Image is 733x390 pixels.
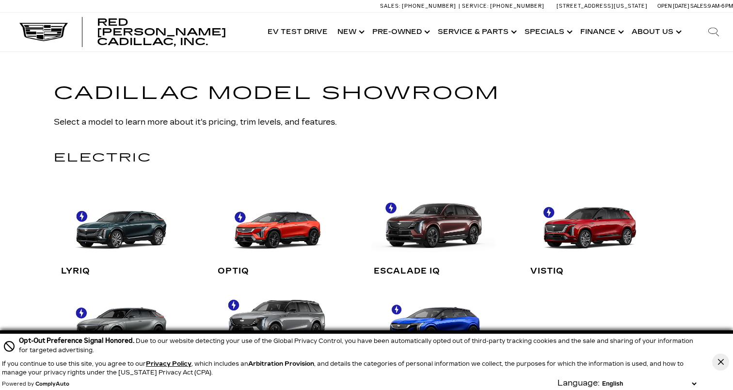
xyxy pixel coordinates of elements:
img: LYRIQ-V [59,287,184,350]
div: Powered by [2,381,69,387]
a: Finance [575,13,627,51]
img: Vistiq [528,190,653,253]
span: Red [PERSON_NAME] Cadillac, Inc. [97,16,226,48]
a: Red [PERSON_NAME] Cadillac, Inc. [97,17,253,47]
a: Privacy Policy [146,360,191,367]
img: ESCALADE IQL [215,287,340,350]
h3: Electric [54,148,679,168]
a: New [333,13,367,51]
a: Optiq Optiq [210,190,367,287]
img: Cadillac Dark Logo with Cadillac White Text [19,23,68,41]
a: OPTIQ-V OPTIQ-V [366,287,523,384]
a: About Us [627,13,685,51]
div: Escalade IQ [374,267,516,280]
h1: Cadillac Model Showroom [54,79,679,108]
a: Service & Parts [433,13,520,51]
a: Sales: [PHONE_NUMBER] [380,3,459,9]
a: Pre-Owned [367,13,433,51]
a: LYRIQ-V LYRIQ-V [54,287,210,384]
span: 9 AM-6 PM [708,3,733,9]
a: Escalade IQ Escalade IQ [366,190,523,287]
a: EV Test Drive [263,13,333,51]
div: Lyriq [61,267,203,280]
span: Open [DATE] [657,3,689,9]
div: Optiq [218,267,360,280]
img: OPTIQ-V [371,287,496,350]
span: Sales: [380,3,400,9]
a: Lyriq Lyriq [54,190,210,287]
a: Service: [PHONE_NUMBER] [459,3,547,9]
span: [PHONE_NUMBER] [402,3,456,9]
span: Opt-Out Preference Signal Honored . [19,337,136,345]
p: Select a model to learn more about it's pricing, trim levels, and features. [54,115,679,129]
img: Optiq [215,190,340,253]
a: ESCALADE IQL ESCALADE IQL [210,287,367,384]
span: Service: [462,3,489,9]
a: Specials [520,13,575,51]
div: Language: [558,379,600,387]
div: Vistiq [530,267,672,280]
button: Close Button [712,354,729,371]
span: Sales: [690,3,708,9]
select: Language Select [600,379,699,388]
a: Vistiq Vistiq [523,190,680,287]
div: Due to our website detecting your use of the Global Privacy Control, you have been automatically ... [19,336,699,355]
a: ComplyAuto [35,381,69,387]
p: If you continue to use this site, you agree to our , which includes an , and details the categori... [2,360,684,376]
strong: Arbitration Provision [248,360,314,367]
img: Lyriq [59,190,184,253]
span: [PHONE_NUMBER] [490,3,544,9]
img: Escalade IQ [371,190,496,253]
a: [STREET_ADDRESS][US_STATE] [557,3,648,9]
